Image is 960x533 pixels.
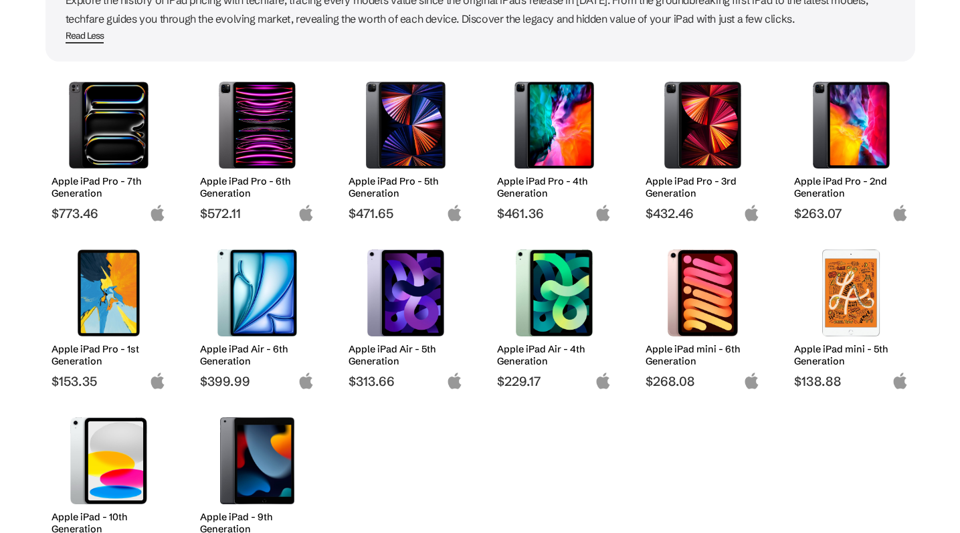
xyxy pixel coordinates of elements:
[200,343,314,367] h2: Apple iPad Air - 6th Generation
[62,249,156,336] img: Apple iPad Pro 1st Generation
[66,30,104,41] div: Read Less
[52,175,166,199] h2: Apple iPad Pro - 7th Generation
[497,175,611,199] h2: Apple iPad Pro - 4th Generation
[194,243,321,389] a: Apple iPad Air 6th Generation Apple iPad Air - 6th Generation $399.99 apple-logo
[646,373,760,389] span: $268.08
[210,249,304,336] img: Apple iPad Air 6th Generation
[743,372,760,389] img: apple-logo
[359,249,453,336] img: Apple iPad Air 5th Generation
[497,373,611,389] span: $229.17
[446,372,463,389] img: apple-logo
[640,75,767,221] a: Apple iPad Pro 3rd Generation Apple iPad Pro - 3rd Generation $432.46 apple-logo
[743,205,760,221] img: apple-logo
[595,205,611,221] img: apple-logo
[62,82,156,169] img: Apple iPad Pro 7th Generation
[343,75,470,221] a: Apple iPad Pro 5th Generation Apple iPad Pro - 5th Generation $471.65 apple-logo
[646,343,760,367] h2: Apple iPad mini - 6th Generation
[446,205,463,221] img: apple-logo
[507,82,601,169] img: Apple iPad Pro 4th Generation
[298,205,314,221] img: apple-logo
[640,243,767,389] a: Apple iPad mini 6th Generation Apple iPad mini - 6th Generation $268.08 apple-logo
[794,175,908,199] h2: Apple iPad Pro - 2nd Generation
[804,249,898,336] img: Apple iPad mini 5th Generation
[788,75,915,221] a: Apple iPad Pro 2nd Generation Apple iPad Pro - 2nd Generation $263.07 apple-logo
[200,373,314,389] span: $399.99
[66,30,104,43] span: Read Less
[52,205,166,221] span: $773.46
[892,372,908,389] img: apple-logo
[200,205,314,221] span: $572.11
[788,243,915,389] a: Apple iPad mini 5th Generation Apple iPad mini - 5th Generation $138.88 apple-logo
[794,343,908,367] h2: Apple iPad mini - 5th Generation
[52,373,166,389] span: $153.35
[149,205,166,221] img: apple-logo
[45,75,173,221] a: Apple iPad Pro 7th Generation Apple iPad Pro - 7th Generation $773.46 apple-logo
[52,343,166,367] h2: Apple iPad Pro - 1st Generation
[491,243,618,389] a: Apple iPad Air 4th Generation Apple iPad Air - 4th Generation $229.17 apple-logo
[210,417,304,504] img: Apple iPad (9th Generation)
[656,82,750,169] img: Apple iPad Pro 3rd Generation
[892,205,908,221] img: apple-logo
[794,373,908,389] span: $138.88
[62,417,156,504] img: Apple iPad (10th Generation)
[497,343,611,367] h2: Apple iPad Air - 4th Generation
[194,75,321,221] a: Apple iPad Pro 6th Generation Apple iPad Pro - 6th Generation $572.11 apple-logo
[349,373,463,389] span: $313.66
[595,372,611,389] img: apple-logo
[794,205,908,221] span: $263.07
[491,75,618,221] a: Apple iPad Pro 4th Generation Apple iPad Pro - 4th Generation $461.36 apple-logo
[349,343,463,367] h2: Apple iPad Air - 5th Generation
[646,175,760,199] h2: Apple iPad Pro - 3rd Generation
[210,82,304,169] img: Apple iPad Pro 6th Generation
[497,205,611,221] span: $461.36
[149,372,166,389] img: apple-logo
[507,249,601,336] img: Apple iPad Air 4th Generation
[359,82,453,169] img: Apple iPad Pro 5th Generation
[200,175,314,199] h2: Apple iPad Pro - 6th Generation
[656,249,750,336] img: Apple iPad mini 6th Generation
[646,205,760,221] span: $432.46
[804,82,898,169] img: Apple iPad Pro 2nd Generation
[349,205,463,221] span: $471.65
[349,175,463,199] h2: Apple iPad Pro - 5th Generation
[45,243,173,389] a: Apple iPad Pro 1st Generation Apple iPad Pro - 1st Generation $153.35 apple-logo
[298,372,314,389] img: apple-logo
[343,243,470,389] a: Apple iPad Air 5th Generation Apple iPad Air - 5th Generation $313.66 apple-logo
